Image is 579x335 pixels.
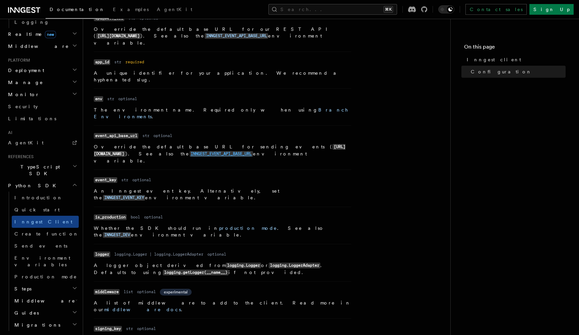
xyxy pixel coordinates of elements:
a: Inngest client [464,54,566,66]
span: References [5,154,34,159]
a: Examples [109,2,153,18]
span: Inngest Client [14,219,72,224]
dd: optional [153,133,172,138]
p: A unique identifier for your application. We recommend a hyphenated slug. [94,70,351,83]
dd: optional [137,289,156,294]
code: INNGEST_DEV [103,232,131,238]
span: TypeScript SDK [5,163,72,177]
span: Deployment [5,67,44,74]
button: Manage [5,76,79,88]
dd: optional [207,252,226,257]
span: Introduction [14,195,63,200]
code: [URL][DOMAIN_NAME] [96,33,141,39]
code: env [94,96,103,102]
a: INNGEST_EVENT_API_BASE_URL [190,151,253,156]
span: Steps [12,285,31,292]
button: TypeScript SDK [5,161,79,180]
dd: bool [131,214,140,220]
code: logger [94,252,110,257]
p: Whether the SDK should run in . See also the environment variable. [94,225,351,239]
button: Migrations [12,319,79,331]
kbd: ⌘K [384,6,393,13]
dd: str [142,133,149,138]
dd: required [125,59,144,65]
code: signing_key [94,326,122,332]
a: Configuration [468,66,566,78]
a: AgentKit [5,137,79,149]
code: logging.getLogger(__name__) [163,270,229,275]
a: Branch Environments [94,107,348,119]
code: INNGEST_EVENT_KEY [103,195,145,201]
span: Middleware [12,297,75,304]
span: AI [5,130,12,135]
span: new [45,31,56,38]
span: AgentKit [157,7,192,12]
a: Quick start [12,204,79,216]
span: Environment variables [14,255,70,267]
a: Contact sales [465,4,527,15]
a: Documentation [46,2,109,19]
div: Python SDK [5,192,79,331]
span: Create function [14,231,79,237]
span: Send events [14,243,67,249]
code: app_id [94,59,110,65]
span: Manage [5,79,43,86]
span: Documentation [50,7,105,12]
dd: str [126,326,133,331]
button: Guides [12,307,79,319]
button: Toggle dark mode [438,5,454,13]
span: Python SDK [5,182,60,189]
p: Override the default base URL for our REST API ( ). See also the environment variable. [94,26,351,46]
button: Realtimenew [5,28,79,40]
span: Logging [14,19,49,25]
h4: On this page [464,43,566,54]
a: Inngest Client [12,216,79,228]
code: event_key [94,177,117,183]
span: Platform [5,58,30,63]
dd: str [114,59,121,65]
p: An Inngest event key. Alternatively, set the environment variable. [94,188,351,201]
a: Create function [12,228,79,240]
button: Deployment [5,64,79,76]
code: middleware [94,289,120,295]
a: Sign Up [529,4,574,15]
a: middleware docs [104,307,181,312]
span: Quick start [14,207,60,212]
span: Security [8,104,38,109]
span: Migrations [12,322,60,328]
code: INNGEST_EVENT_API_BASE_URL [190,151,253,157]
span: Limitations [8,116,56,121]
button: Python SDK [5,180,79,192]
span: AgentKit [8,140,44,145]
button: Steps [12,283,79,295]
span: Inngest client [467,56,521,63]
span: Realtime [5,31,56,38]
code: logging.Logger [226,263,261,268]
span: experimental [164,289,188,295]
a: Environment variables [12,252,79,271]
dd: optional [132,177,151,183]
a: INNGEST_EVENT_API_BASE_URL [205,33,268,39]
dd: logging.Logger | logging.LoggerAdapter [114,252,203,257]
a: INNGEST_EVENT_KEY [103,195,145,200]
dd: optional [137,326,156,331]
dd: str [121,177,128,183]
button: Monitor [5,88,79,100]
span: Middleware [5,43,69,50]
a: Introduction [12,192,79,204]
p: A list of middleware to add to the client. Read more in our . [94,299,351,313]
dd: str [107,96,114,102]
span: Guides [12,310,39,316]
a: Security [5,100,79,113]
span: Production mode [14,274,77,279]
button: Middleware [12,295,79,307]
a: Send events [12,240,79,252]
a: production mode [219,225,277,231]
a: Production mode [12,271,79,283]
p: Override the default base URL for sending events ( ). See also the environment variable. [94,143,351,164]
span: Monitor [5,91,40,98]
dd: list [124,289,133,294]
code: event_api_base_url [94,133,138,139]
p: The environment name. Required only when using . [94,107,351,120]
